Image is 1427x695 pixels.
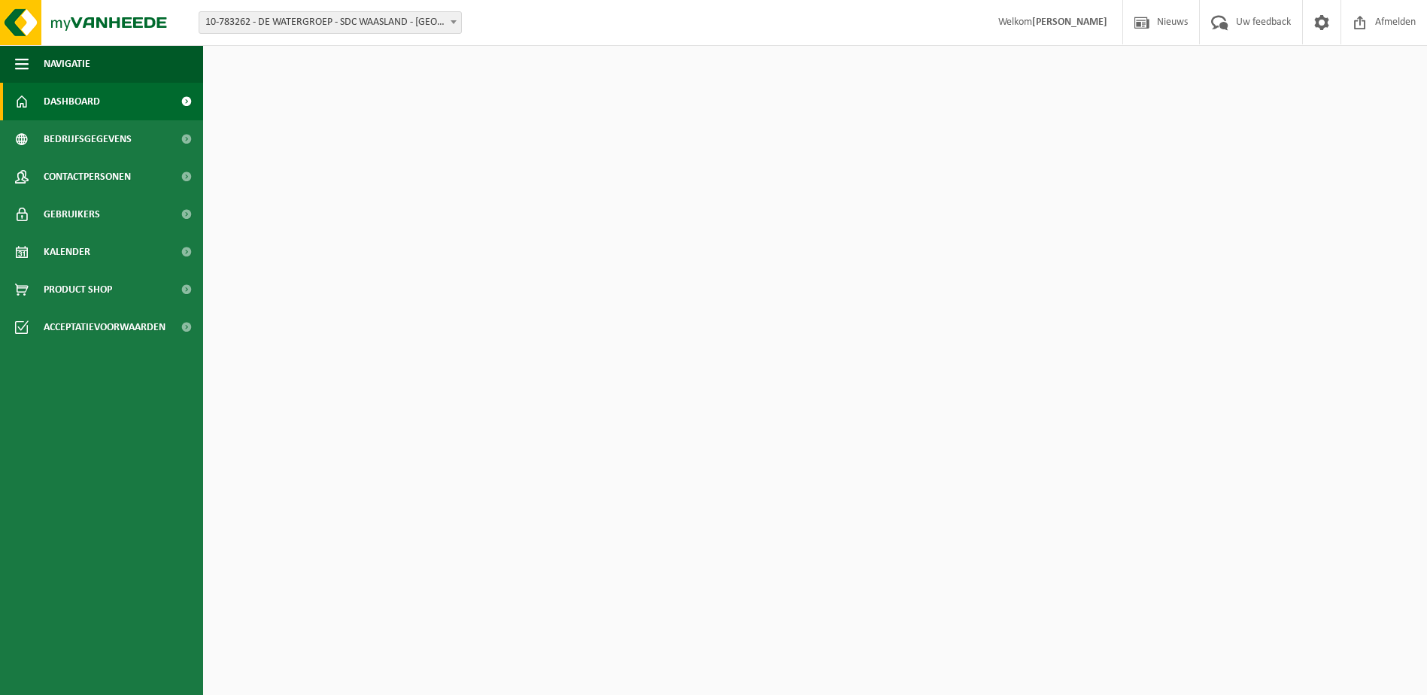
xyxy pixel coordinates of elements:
[44,158,131,196] span: Contactpersonen
[44,45,90,83] span: Navigatie
[44,233,90,271] span: Kalender
[44,83,100,120] span: Dashboard
[44,271,112,308] span: Product Shop
[1032,17,1107,28] strong: [PERSON_NAME]
[44,120,132,158] span: Bedrijfsgegevens
[199,12,461,33] span: 10-783262 - DE WATERGROEP - SDC WAASLAND - LOKEREN
[44,196,100,233] span: Gebruikers
[199,11,462,34] span: 10-783262 - DE WATERGROEP - SDC WAASLAND - LOKEREN
[44,308,165,346] span: Acceptatievoorwaarden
